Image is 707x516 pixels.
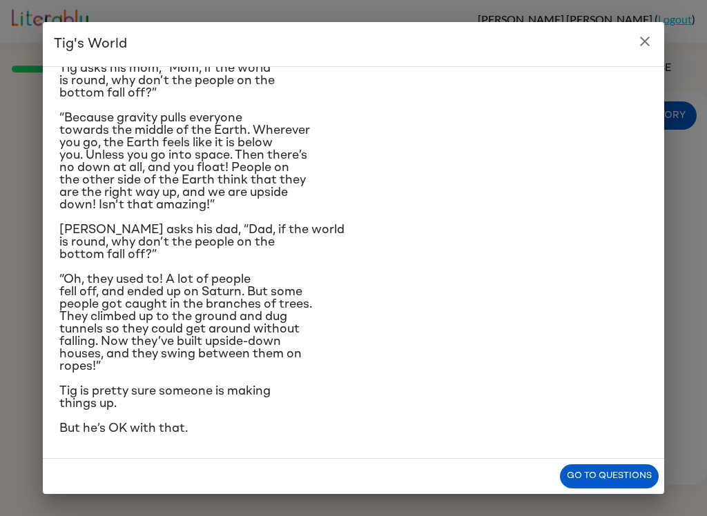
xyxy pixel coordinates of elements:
[59,273,312,373] span: “Oh, they used to! A lot of people fell off, and ended up on Saturn. But some people got caught i...
[631,28,659,55] button: close
[59,422,188,435] span: But he’s OK with that.
[59,224,345,261] span: [PERSON_NAME] asks his dad, “Dad, if the world is round, why don’t the people on the bottom fall ...
[43,22,664,66] h2: Tig's World
[59,385,271,410] span: Tig is pretty sure someone is making things up.
[59,62,275,99] span: Tig asks his mom, “Mom, if the world is round, why don’t the people on the bottom fall off?”
[560,464,659,488] button: Go to questions
[59,112,310,211] span: “Because gravity pulls everyone towards the middle of the Earth. Wherever you go, the Earth feels...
